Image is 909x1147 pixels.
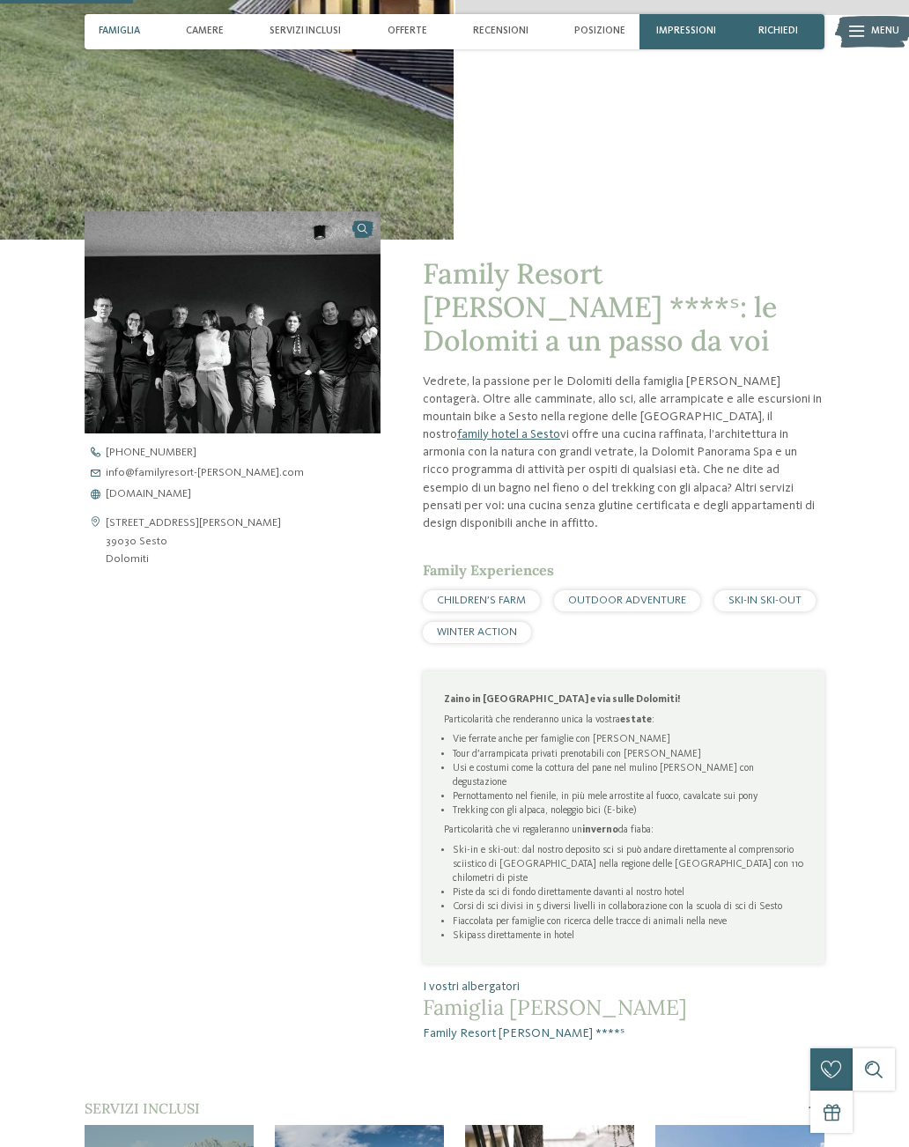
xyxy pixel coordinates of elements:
[453,789,803,803] li: Pernottamento nel fienile, in più mele arrostite al fuoco, cavalcate sui pony
[106,468,304,479] span: info@ familyresort-[PERSON_NAME]. com
[437,595,526,606] span: CHILDREN’S FARM
[85,1099,200,1117] span: Servizi inclusi
[444,713,803,727] p: Particolarità che renderanno unica la vostra :
[85,489,404,500] a: [DOMAIN_NAME]
[453,929,803,943] li: Skipass direttamente in hotel
[568,595,686,606] span: OUTDOOR ADVENTURE
[106,448,196,459] span: [PHONE_NUMBER]
[453,747,803,761] li: Tour d’arrampicata privati prenotabili con [PERSON_NAME]
[444,823,803,837] p: Particolarità che vi regaleranno un da fiaba:
[453,899,803,914] li: Corsi di sci divisi in 5 diversi livelli in collaborazione con la scuola di sci di Sesto
[186,26,224,37] span: Camere
[423,978,824,995] span: I vostri albergatori
[656,26,716,37] span: Impressioni
[106,514,281,568] address: [STREET_ADDRESS][PERSON_NAME] 39030 Sesto Dolomiti
[85,468,404,479] a: info@familyresort-[PERSON_NAME].com
[582,825,618,835] strong: inverno
[437,626,517,638] span: WINTER ACTION
[423,561,554,579] span: Family Experiences
[728,595,802,606] span: SKI-IN SKI-OUT
[574,26,625,37] span: Posizione
[620,714,652,725] strong: estate
[453,761,803,789] li: Usi e costumi come la cottura del pane nel mulino [PERSON_NAME] con degustazione
[809,1102,813,1118] span: 1
[423,1025,824,1042] span: Family Resort [PERSON_NAME] ****ˢ
[444,694,680,705] strong: Zaino in [GEOGRAPHIC_DATA] e via sulle Dolomiti!
[453,885,803,899] li: Piste da sci di fondo direttamente davanti al nostro hotel
[423,255,777,359] span: Family Resort [PERSON_NAME] ****ˢ: le Dolomiti a un passo da voi
[423,373,824,532] p: Vedrete, la passione per le Dolomiti della famiglia [PERSON_NAME] contagerà. Oltre alle camminate...
[457,428,560,440] a: family hotel a Sesto
[85,211,381,433] img: Il nostro family hotel a Sesto, il vostro rifugio sulle Dolomiti.
[85,448,404,459] a: [PHONE_NUMBER]
[423,995,824,1021] span: Famiglia [PERSON_NAME]
[453,732,803,746] li: Vie ferrate anche per famiglie con [PERSON_NAME]
[758,26,798,37] span: richiedi
[388,26,427,37] span: Offerte
[473,26,528,37] span: Recensioni
[453,843,803,885] li: Ski-in e ski-out: dal nostro deposito sci si può andare direttamente al comprensorio sciistico di...
[453,914,803,929] li: Fiaccolata per famiglie con ricerca delle tracce di animali nella neve
[99,26,140,37] span: Famiglia
[453,803,803,818] li: Trekking con gli alpaca, noleggio bici (E-bike)
[270,26,341,37] span: Servizi inclusi
[106,489,191,500] span: [DOMAIN_NAME]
